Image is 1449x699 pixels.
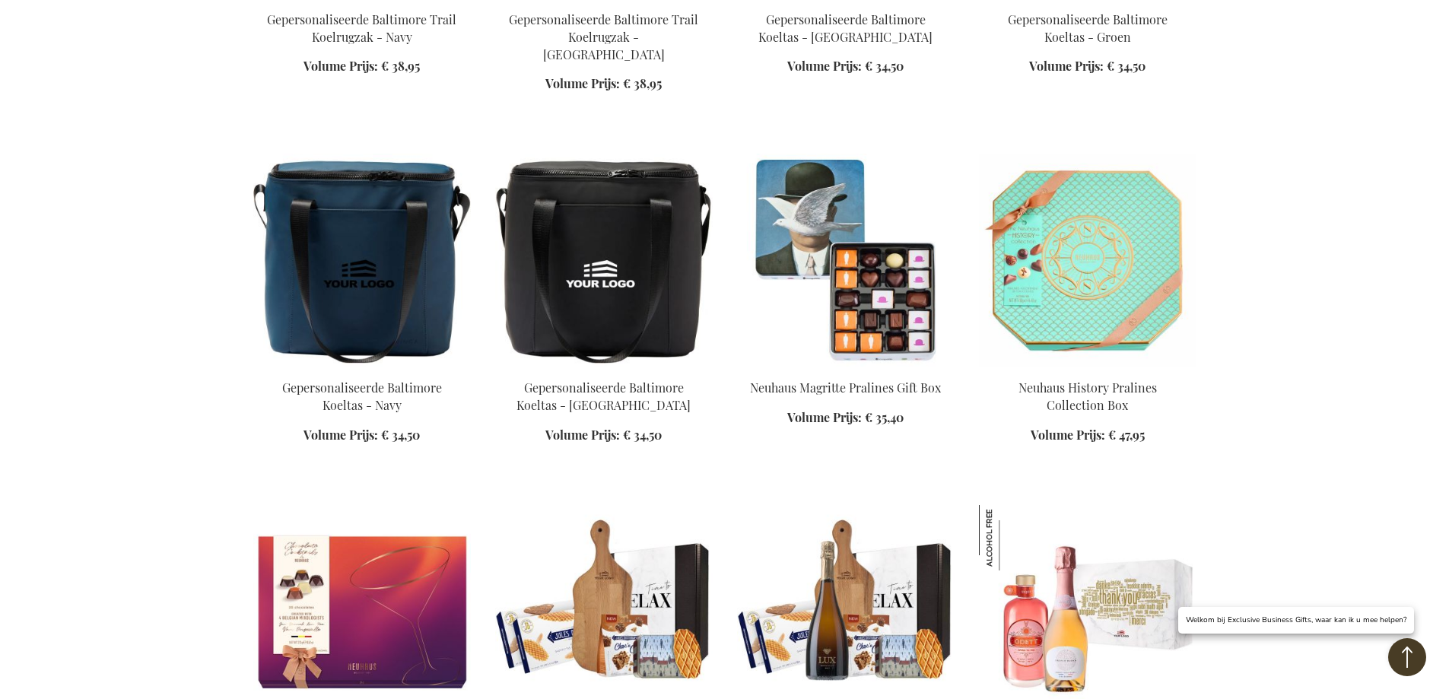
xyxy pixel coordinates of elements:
a: Volume Prijs: € 34,50 [787,58,904,75]
a: Volume Prijs: € 38,95 [303,58,420,75]
a: Gepersonaliseerde Baltimore Trail Koelrugzak - Navy [267,11,456,45]
img: Alcoholvrije Odett & French Bloom Royal Set [979,505,1044,570]
a: Gepersonaliseerde Baltimore Koeltas - Groen [1008,11,1168,45]
span: Volume Prijs: [1029,58,1104,74]
a: Neuhaus History Pralines Collection Box [979,361,1196,375]
a: Volume Prijs: € 34,50 [1029,58,1146,75]
span: € 34,50 [623,427,662,443]
span: Volume Prijs: [1031,427,1105,443]
a: Volume Prijs: € 34,50 [545,427,662,444]
a: Gepersonaliseerde Baltimore Koeltas - [GEOGRAPHIC_DATA] [516,380,691,413]
span: Volume Prijs: [303,427,378,443]
span: Volume Prijs: [545,427,620,443]
a: Gepersonaliseerde Baltimore Trail Koelrugzak - [GEOGRAPHIC_DATA] [509,11,698,62]
a: Gepersonaliseerde Baltimore Koeltas - Navy [282,380,442,413]
span: Volume Prijs: [787,58,862,74]
a: Personalised Baltimore Cooler Bag - Navy [253,361,471,375]
img: Neuhaus History Pralines Collection Box [979,154,1196,367]
span: Volume Prijs: [303,58,378,74]
a: Volume Prijs: € 47,95 [1031,427,1145,444]
img: Personalised Baltimore Cooler Bag - Black [495,154,713,367]
span: Volume Prijs: [545,75,620,91]
span: € 38,95 [623,75,662,91]
a: Neuhaus History Pralines Collection Box [1018,380,1157,413]
a: Volume Prijs: € 34,50 [303,427,420,444]
a: Gepersonaliseerde Baltimore Koeltas - [GEOGRAPHIC_DATA] [758,11,933,45]
span: € 34,50 [1107,58,1146,74]
img: Neuhaus Magritte Pralines Gift Box [737,154,955,367]
span: € 34,50 [865,58,904,74]
a: Volume Prijs: € 38,95 [545,75,662,93]
span: € 34,50 [381,427,420,443]
span: € 47,95 [1108,427,1145,443]
a: Personalised Baltimore Cooler Bag - Black [495,361,713,375]
img: Personalised Baltimore Cooler Bag - Navy [253,154,471,367]
span: € 38,95 [381,58,420,74]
